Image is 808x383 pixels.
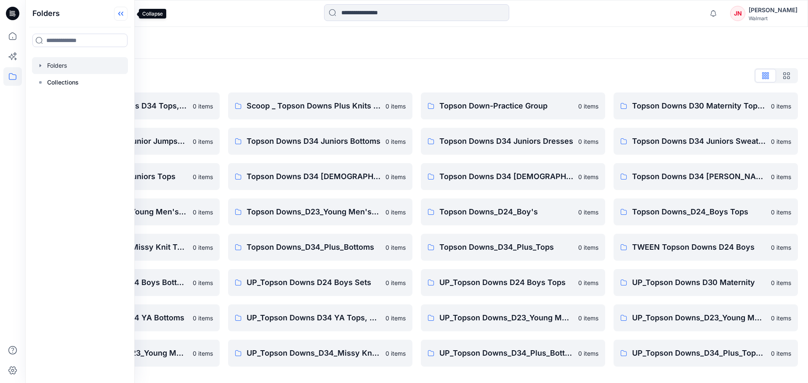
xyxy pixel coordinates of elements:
[578,137,598,146] p: 0 items
[228,340,412,367] a: UP_Topson Downs_D34_Missy Knit Tops0 items
[632,347,766,359] p: UP_Topson Downs_D34_Plus_Tops Sweaters Dresses
[578,314,598,322] p: 0 items
[614,163,798,190] a: Topson Downs D34 [PERSON_NAME]0 items
[614,340,798,367] a: UP_Topson Downs_D34_Plus_Tops Sweaters Dresses0 items
[193,137,213,146] p: 0 items
[247,277,380,288] p: UP_Topson Downs D24 Boys Sets
[193,349,213,358] p: 0 items
[632,206,766,218] p: Topson Downs_D24_Boys Tops
[614,92,798,119] a: Topson Downs D30 Maternity Tops/Bottoms0 items
[632,100,766,112] p: Topson Downs D30 Maternity Tops/Bottoms
[771,172,791,181] p: 0 items
[614,128,798,155] a: Topson Downs D34 Juniors Sweaters0 items
[193,208,213,217] p: 0 items
[193,243,213,252] p: 0 items
[193,314,213,322] p: 0 items
[771,349,791,358] p: 0 items
[771,314,791,322] p: 0 items
[439,135,573,147] p: Topson Downs D34 Juniors Dresses
[247,206,380,218] p: Topson Downs_D23_Young Men's Tops
[385,208,406,217] p: 0 items
[193,102,213,111] p: 0 items
[614,234,798,261] a: TWEEN Topson Downs D24 Boys0 items
[385,243,406,252] p: 0 items
[749,15,797,21] div: Walmart
[614,269,798,296] a: UP_Topson Downs D30 Maternity0 items
[247,347,380,359] p: UP_Topson Downs_D34_Missy Knit Tops
[439,347,573,359] p: UP_Topson Downs_D34_Plus_Bottoms
[247,100,380,112] p: Scoop _ Topson Downs Plus Knits / Woven
[47,77,79,87] p: Collections
[247,135,380,147] p: Topson Downs D34 Juniors Bottoms
[578,349,598,358] p: 0 items
[247,171,380,182] p: Topson Downs D34 [DEMOGRAPHIC_DATA] Dresses
[632,171,766,182] p: Topson Downs D34 [PERSON_NAME]
[730,6,745,21] div: JN
[228,234,412,261] a: Topson Downs_D34_Plus_Bottoms0 items
[228,163,412,190] a: Topson Downs D34 [DEMOGRAPHIC_DATA] Dresses0 items
[385,278,406,287] p: 0 items
[439,241,573,253] p: Topson Downs_D34_Plus_Tops
[771,278,791,287] p: 0 items
[421,234,605,261] a: Topson Downs_D34_Plus_Tops0 items
[632,241,766,253] p: TWEEN Topson Downs D24 Boys
[421,304,605,331] a: UP_Topson Downs_D23_Young Men's Bottoms0 items
[578,243,598,252] p: 0 items
[228,198,412,225] a: Topson Downs_D23_Young Men's Tops0 items
[578,172,598,181] p: 0 items
[749,5,797,15] div: [PERSON_NAME]
[632,277,766,288] p: UP_Topson Downs D30 Maternity
[771,243,791,252] p: 0 items
[439,171,573,182] p: Topson Downs D34 [DEMOGRAPHIC_DATA] Woven Tops
[632,312,766,324] p: UP_Topson Downs_D23_Young Men's Outerwear
[578,278,598,287] p: 0 items
[771,208,791,217] p: 0 items
[578,208,598,217] p: 0 items
[632,135,766,147] p: Topson Downs D34 Juniors Sweaters
[247,241,380,253] p: Topson Downs_D34_Plus_Bottoms
[385,102,406,111] p: 0 items
[385,172,406,181] p: 0 items
[439,277,573,288] p: UP_Topson Downs D24 Boys Tops
[771,137,791,146] p: 0 items
[771,102,791,111] p: 0 items
[439,206,573,218] p: Topson Downs_D24_Boy's
[421,92,605,119] a: Topson Down-Practice Group0 items
[193,172,213,181] p: 0 items
[228,128,412,155] a: Topson Downs D34 Juniors Bottoms0 items
[439,100,573,112] p: Topson Down-Practice Group
[578,102,598,111] p: 0 items
[385,314,406,322] p: 0 items
[421,128,605,155] a: Topson Downs D34 Juniors Dresses0 items
[421,198,605,225] a: Topson Downs_D24_Boy's0 items
[385,137,406,146] p: 0 items
[228,269,412,296] a: UP_Topson Downs D24 Boys Sets0 items
[228,304,412,331] a: UP_Topson Downs D34 YA Tops, Dresses and Sets0 items
[439,312,573,324] p: UP_Topson Downs_D23_Young Men's Bottoms
[247,312,380,324] p: UP_Topson Downs D34 YA Tops, Dresses and Sets
[193,278,213,287] p: 0 items
[385,349,406,358] p: 0 items
[614,198,798,225] a: Topson Downs_D24_Boys Tops0 items
[421,163,605,190] a: Topson Downs D34 [DEMOGRAPHIC_DATA] Woven Tops0 items
[614,304,798,331] a: UP_Topson Downs_D23_Young Men's Outerwear0 items
[421,340,605,367] a: UP_Topson Downs_D34_Plus_Bottoms0 items
[421,269,605,296] a: UP_Topson Downs D24 Boys Tops0 items
[228,92,412,119] a: Scoop _ Topson Downs Plus Knits / Woven0 items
